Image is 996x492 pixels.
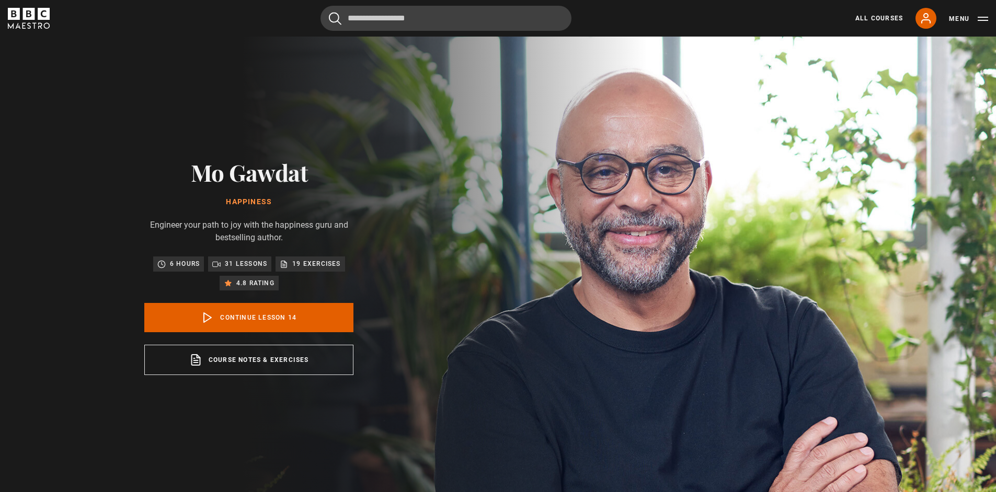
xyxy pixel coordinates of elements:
[236,278,274,288] p: 4.8 rating
[144,219,353,244] p: Engineer your path to joy with the happiness guru and bestselling author.
[855,14,903,23] a: All Courses
[329,12,341,25] button: Submit the search query
[225,259,267,269] p: 31 lessons
[144,303,353,332] a: Continue lesson 14
[949,14,988,24] button: Toggle navigation
[320,6,571,31] input: Search
[144,159,353,185] h2: Mo Gawdat
[170,259,200,269] p: 6 hours
[144,198,353,206] h1: Happiness
[8,8,50,29] svg: BBC Maestro
[292,259,340,269] p: 19 exercises
[144,345,353,375] a: Course notes & exercises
